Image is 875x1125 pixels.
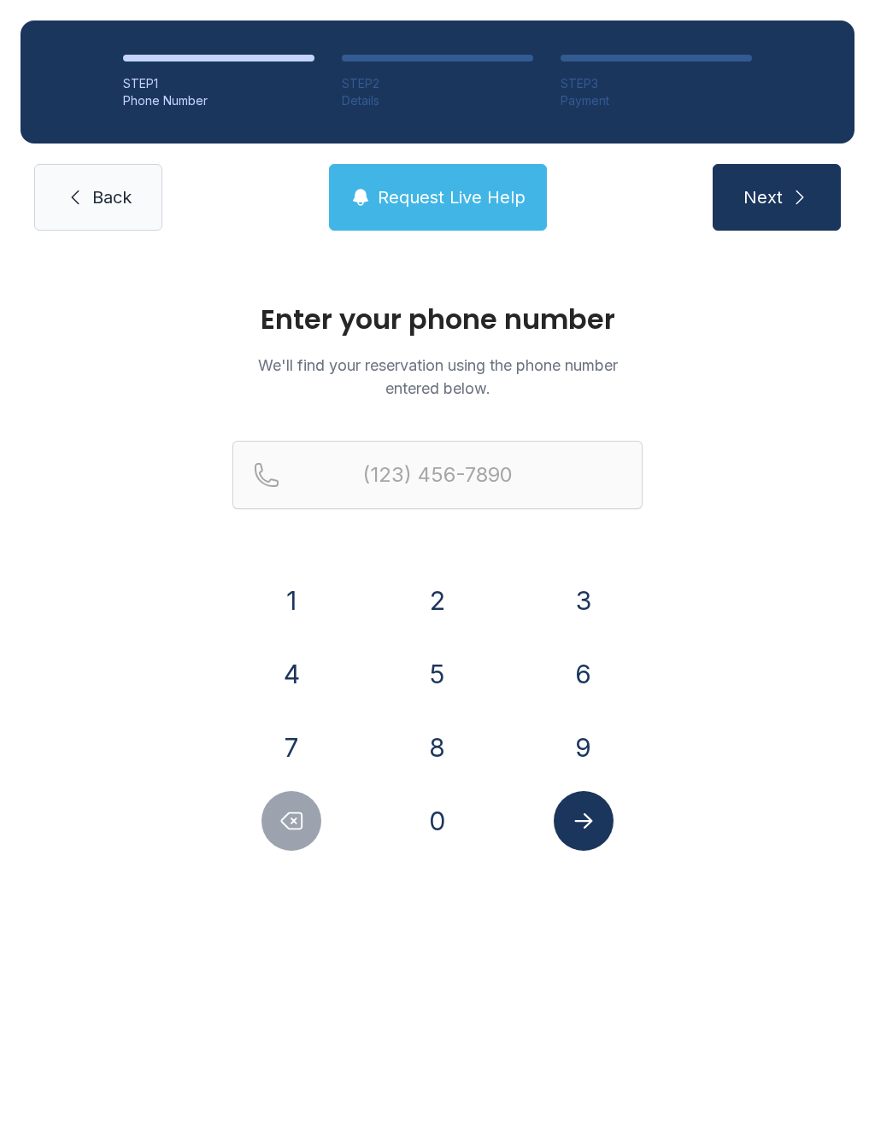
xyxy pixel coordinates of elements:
[123,75,314,92] div: STEP 1
[554,718,614,777] button: 9
[342,75,533,92] div: STEP 2
[561,92,752,109] div: Payment
[232,306,643,333] h1: Enter your phone number
[261,791,321,851] button: Delete number
[92,185,132,209] span: Back
[261,718,321,777] button: 7
[554,571,614,630] button: 3
[561,75,752,92] div: STEP 3
[261,644,321,704] button: 4
[408,644,467,704] button: 5
[232,354,643,400] p: We'll find your reservation using the phone number entered below.
[408,718,467,777] button: 8
[408,571,467,630] button: 2
[261,571,321,630] button: 1
[123,92,314,109] div: Phone Number
[232,441,643,509] input: Reservation phone number
[408,791,467,851] button: 0
[743,185,783,209] span: Next
[342,92,533,109] div: Details
[554,791,614,851] button: Submit lookup form
[378,185,526,209] span: Request Live Help
[554,644,614,704] button: 6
